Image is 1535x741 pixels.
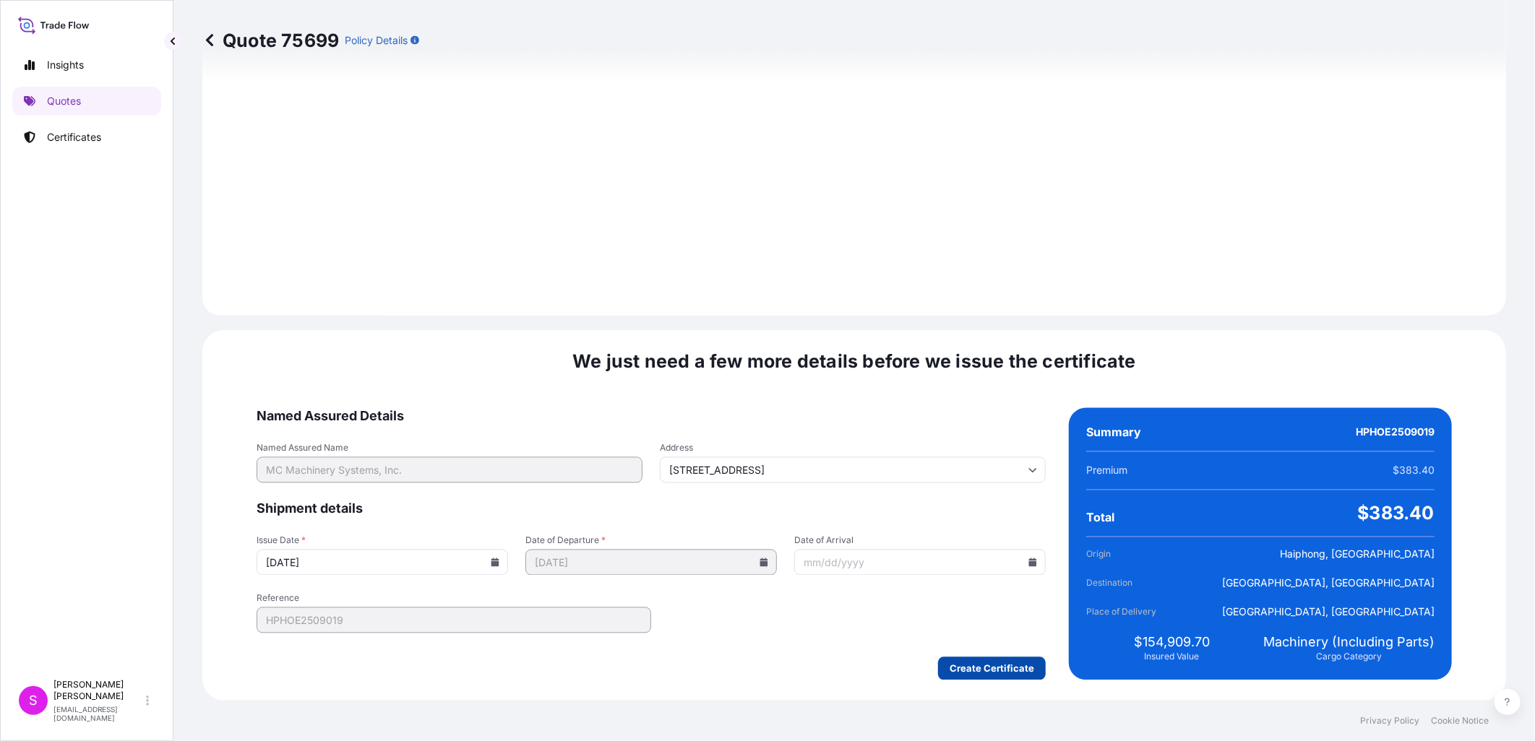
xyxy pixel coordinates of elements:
[257,550,508,576] input: mm/dd/yyyy
[257,443,642,454] span: Named Assured Name
[1145,651,1200,663] span: Insured Value
[257,593,651,604] span: Reference
[12,87,161,116] a: Quotes
[1393,464,1435,478] span: $383.40
[525,535,777,547] span: Date of Departure
[257,607,651,633] input: Your internal reference
[47,94,81,108] p: Quotes
[257,500,1046,518] span: Shipment details
[1086,605,1167,620] span: Place of Delivery
[794,535,1046,547] span: Date of Arrival
[47,58,84,72] p: Insights
[53,679,143,702] p: [PERSON_NAME] [PERSON_NAME]
[47,130,101,144] p: Certificates
[660,457,1046,483] input: Cargo owner address
[1263,634,1435,651] span: Machinery (Including Parts)
[1086,464,1127,478] span: Premium
[1086,576,1167,591] span: Destination
[660,443,1046,454] span: Address
[1360,715,1419,727] a: Privacy Policy
[1086,425,1141,440] span: Summary
[29,693,38,708] span: S
[1356,425,1435,440] span: HPHOE2509019
[1316,651,1382,663] span: Cargo Category
[1086,547,1167,562] span: Origin
[1358,502,1435,525] span: $383.40
[1222,576,1435,591] span: [GEOGRAPHIC_DATA], [GEOGRAPHIC_DATA]
[525,550,777,576] input: mm/dd/yyyy
[1222,605,1435,620] span: [GEOGRAPHIC_DATA], [GEOGRAPHIC_DATA]
[345,33,408,48] p: Policy Details
[53,705,143,722] p: [EMAIL_ADDRESS][DOMAIN_NAME]
[794,550,1046,576] input: mm/dd/yyyy
[1431,715,1489,727] a: Cookie Notice
[1086,511,1114,525] span: Total
[1280,547,1435,562] span: Haiphong, [GEOGRAPHIC_DATA]
[257,408,1046,425] span: Named Assured Details
[938,657,1046,680] button: Create Certificate
[572,350,1136,373] span: We just need a few more details before we issue the certificate
[12,123,161,152] a: Certificates
[202,29,339,52] p: Quote 75699
[950,662,1034,676] p: Create Certificate
[257,535,508,547] span: Issue Date
[12,51,161,79] a: Insights
[1134,634,1210,651] span: $154,909.70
